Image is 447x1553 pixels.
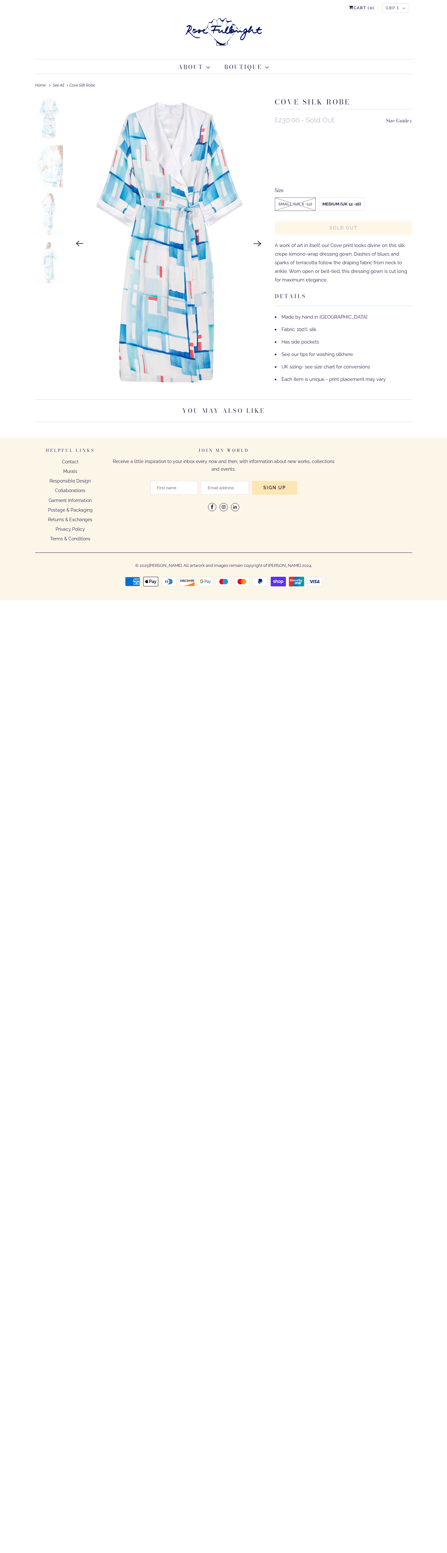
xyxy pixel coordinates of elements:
a: Returns & Exchanges [48,517,92,522]
span: - Sold Out [301,116,334,124]
p: Please notify me when this product is available: [275,131,412,139]
a: Responsible Design [50,478,91,483]
a: Privacy Policy [56,527,85,532]
img: Cove Silk Robe [71,97,266,390]
label: Medium (UK 12 -16) [319,198,364,211]
a: Boutique [224,63,269,71]
a: Cart (0) [349,3,374,13]
a: See All [53,83,64,88]
img: Cove Silk Robe [35,145,63,187]
button: GBP £ [382,3,409,13]
a: Terms & Conditions [50,536,90,541]
a: Home [35,83,48,88]
a: Collaborations [55,488,85,493]
a: [PERSON_NAME] [149,559,182,568]
input: Email address [275,146,412,159]
li: UK sizing- see size chart for conversions [275,361,412,373]
img: Cove Silk Robe [35,242,63,283]
li: Made by hand in [GEOGRAPHIC_DATA] [275,311,412,323]
p: A work of art in itself, our Cove print looks divine on this silk crepe kimono-wrap dressing gown... [275,241,412,284]
li: See our tips for washing silk [275,348,412,361]
a: here [343,352,353,357]
button: Next [250,236,265,251]
h6: Helpful Links [35,447,105,458]
label: Small (UK 6 -12) [275,198,315,211]
li: Fabric: 100% silk [275,323,412,336]
div: Size [275,186,412,195]
a: About [178,63,210,71]
img: Cove Silk Robe [35,97,63,139]
a: Garment Information [49,498,92,503]
a: Size Guide [386,116,412,125]
input: Sign Up [252,481,297,495]
a: Murals [63,469,77,474]
h1: Cove Silk Robe [275,97,412,110]
li: Has side pockets [275,336,412,348]
p: © 2025 . All artwork and images remain copyright of [PERSON_NAME] 2024. [35,558,412,569]
h2: You may also like [35,399,412,422]
a: Postage & Packaging [48,507,93,513]
h6: Join my world [112,447,335,458]
span: £230.00 [275,116,299,124]
button: Previous [73,236,87,251]
input: Send [275,164,412,177]
p: Receive a little inspiration to your inbox every now and then, with information about new works, ... [112,458,335,473]
span: Home [35,83,46,88]
div: Cove Silk Robe [35,78,412,94]
img: soldout.png [275,198,315,211]
input: First name [150,481,198,495]
a: Contact [62,459,79,464]
input: Email address [201,481,249,495]
span: Each item is unique - print placement may vary [281,376,386,382]
h3: Details [275,291,412,306]
span: 0 [370,6,373,10]
img: Cove Silk Robe [35,193,63,235]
